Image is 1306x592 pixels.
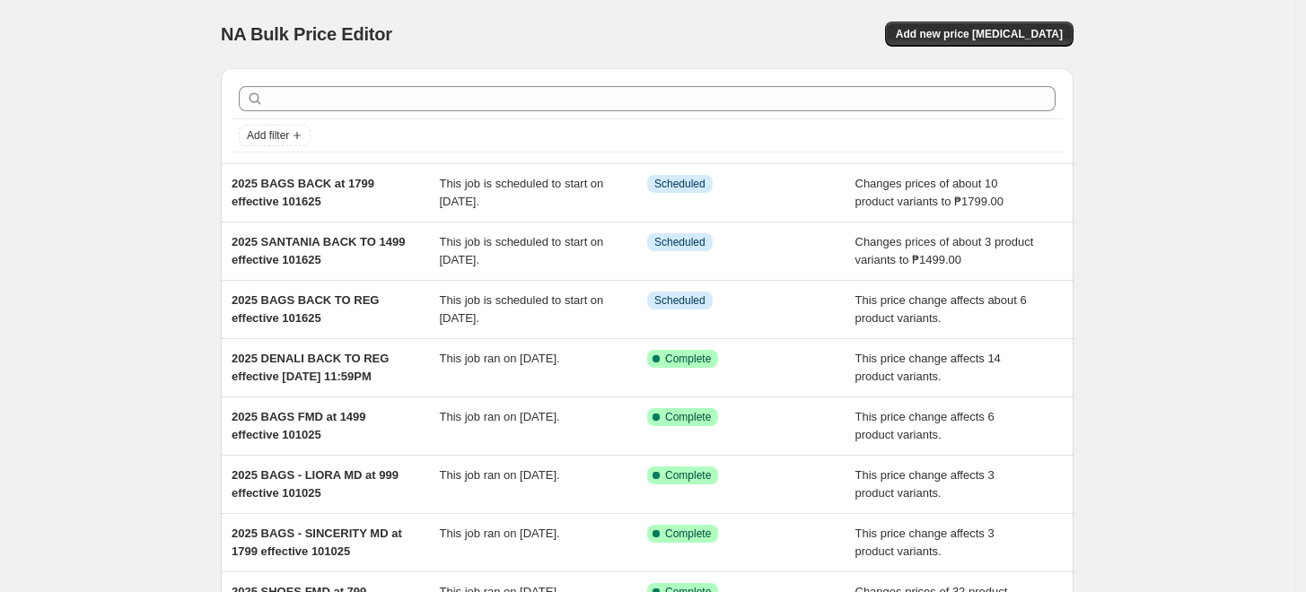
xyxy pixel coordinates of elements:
span: 2025 BAGS FMD at 1499 effective 101025 [232,410,366,441]
span: Complete [665,468,711,483]
span: Changes prices of about 3 product variants to ₱1499.00 [855,235,1034,266]
span: Scheduled [654,235,706,249]
span: This job ran on [DATE]. [440,352,560,365]
span: Complete [665,352,711,366]
span: Scheduled [654,177,706,191]
span: This price change affects 6 product variants. [855,410,995,441]
span: NA Bulk Price Editor [221,24,392,44]
span: This job ran on [DATE]. [440,527,560,540]
span: 2025 SANTANIA BACK TO 1499 effective 101625 [232,235,405,266]
span: Scheduled [654,293,706,308]
span: This job ran on [DATE]. [440,468,560,482]
span: 2025 BAGS BACK TO REG effective 101625 [232,293,379,325]
span: 2025 BAGS - LIORA MD at 999 effective 101025 [232,468,399,500]
span: This price change affects 14 product variants. [855,352,1001,383]
span: 2025 DENALI BACK TO REG effective [DATE] 11:59PM [232,352,389,383]
span: 2025 BAGS - SINCERITY MD at 1799 effective 101025 [232,527,402,558]
span: This price change affects 3 product variants. [855,527,995,558]
span: This job ran on [DATE]. [440,410,560,423]
span: Complete [665,410,711,424]
span: Changes prices of about 10 product variants to ₱1799.00 [855,177,1004,208]
span: Add new price [MEDICAL_DATA] [896,27,1063,41]
button: Add filter [239,125,311,146]
button: Add new price [MEDICAL_DATA] [885,22,1074,47]
span: This job is scheduled to start on [DATE]. [440,235,604,266]
span: This job is scheduled to start on [DATE]. [440,177,604,208]
span: This price change affects 3 product variants. [855,468,995,500]
span: 2025 BAGS BACK at 1799 effective 101625 [232,177,374,208]
span: This job is scheduled to start on [DATE]. [440,293,604,325]
span: This price change affects about 6 product variants. [855,293,1027,325]
span: Add filter [247,128,289,143]
span: Complete [665,527,711,541]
